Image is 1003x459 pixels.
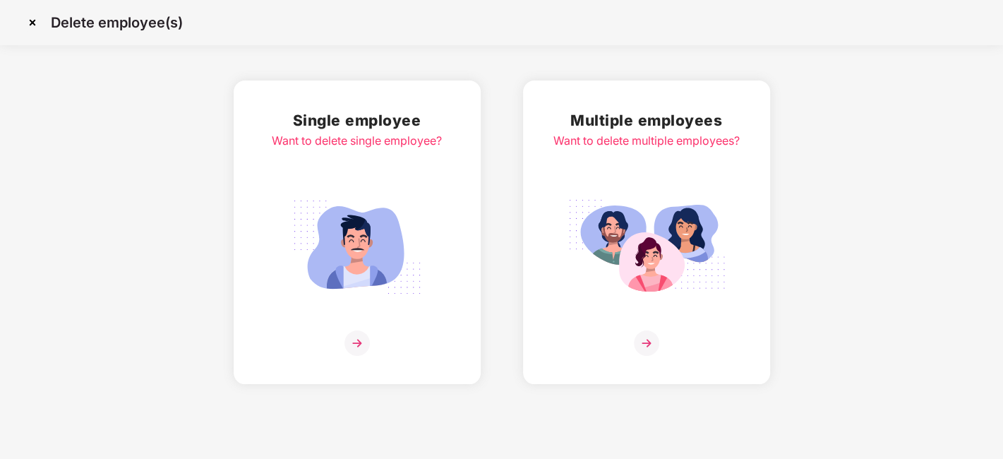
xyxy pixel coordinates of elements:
div: Want to delete multiple employees? [553,132,740,150]
img: svg+xml;base64,PHN2ZyB4bWxucz0iaHR0cDovL3d3dy53My5vcmcvMjAwMC9zdmciIGlkPSJTaW5nbGVfZW1wbG95ZWUiIH... [278,192,436,302]
h2: Single employee [272,109,442,132]
div: Want to delete single employee? [272,132,442,150]
img: svg+xml;base64,PHN2ZyB4bWxucz0iaHR0cDovL3d3dy53My5vcmcvMjAwMC9zdmciIHdpZHRoPSIzNiIgaGVpZ2h0PSIzNi... [634,330,659,356]
img: svg+xml;base64,PHN2ZyB4bWxucz0iaHR0cDovL3d3dy53My5vcmcvMjAwMC9zdmciIHdpZHRoPSIzNiIgaGVpZ2h0PSIzNi... [344,330,370,356]
img: svg+xml;base64,PHN2ZyBpZD0iQ3Jvc3MtMzJ4MzIiIHhtbG5zPSJodHRwOi8vd3d3LnczLm9yZy8yMDAwL3N2ZyIgd2lkdG... [21,11,44,34]
p: Delete employee(s) [51,14,183,31]
h2: Multiple employees [553,109,740,132]
img: svg+xml;base64,PHN2ZyB4bWxucz0iaHR0cDovL3d3dy53My5vcmcvMjAwMC9zdmciIGlkPSJNdWx0aXBsZV9lbXBsb3llZS... [567,192,726,302]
